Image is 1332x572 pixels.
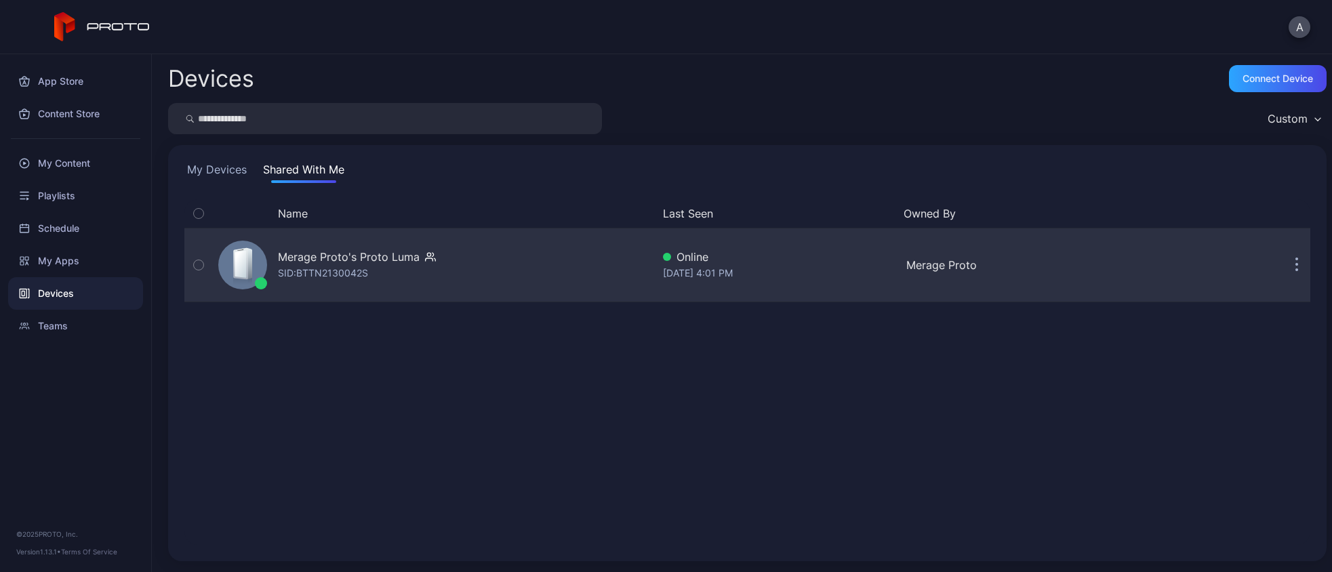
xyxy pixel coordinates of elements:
[1283,205,1310,222] div: Options
[184,161,249,183] button: My Devices
[1261,103,1327,134] button: Custom
[8,310,143,342] a: Teams
[61,548,117,556] a: Terms Of Service
[16,529,135,539] div: © 2025 PROTO, Inc.
[8,65,143,98] a: App Store
[663,249,896,265] div: Online
[168,66,254,91] h2: Devices
[278,249,420,265] div: Merage Proto's Proto Luma
[663,265,896,281] div: [DATE] 4:01 PM
[663,205,893,222] button: Last Seen
[8,245,143,277] a: My Apps
[1243,73,1313,84] div: Connect device
[1145,205,1267,222] div: Update Device
[8,277,143,310] a: Devices
[8,98,143,130] a: Content Store
[1289,16,1310,38] button: A
[8,212,143,245] a: Schedule
[1268,112,1308,125] div: Custom
[278,265,368,281] div: SID: BTTN2130042S
[278,205,308,222] button: Name
[16,548,61,556] span: Version 1.13.1 •
[1229,65,1327,92] button: Connect device
[260,161,347,183] button: Shared With Me
[904,205,1134,222] button: Owned By
[8,147,143,180] a: My Content
[906,257,1139,273] div: Merage Proto
[8,180,143,212] a: Playlists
